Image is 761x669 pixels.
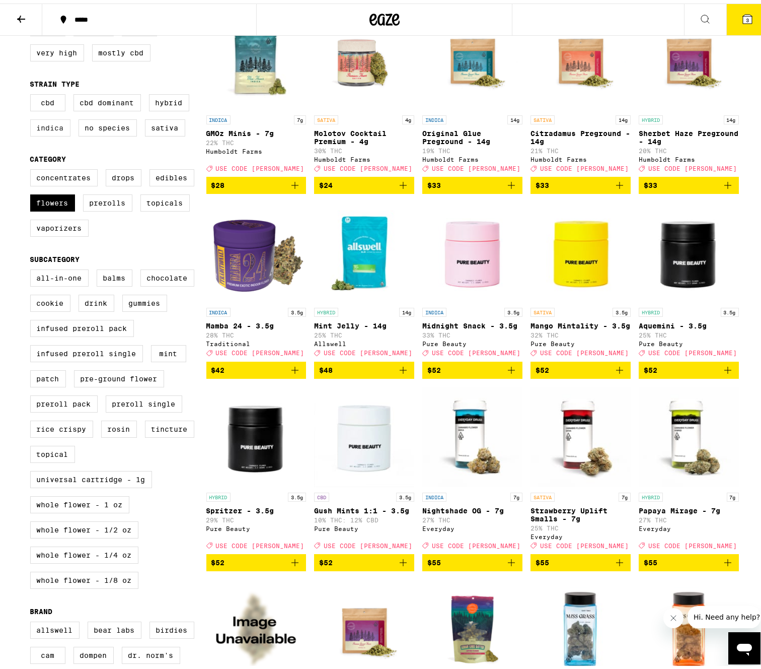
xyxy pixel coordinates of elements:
[30,152,66,160] legend: Category
[422,489,446,498] p: INDICA
[216,347,305,353] span: USE CODE [PERSON_NAME]
[106,166,141,183] label: Drops
[216,162,305,168] span: USE CODE [PERSON_NAME]
[30,442,75,459] label: Topical
[206,126,307,134] p: GMOz Minis - 7g
[530,198,631,299] img: Pure Beauty - Mango Mintality - 3.5g
[151,342,186,359] label: Mint
[206,112,231,121] p: INDICA
[73,91,141,108] label: CBD Dominant
[422,304,446,313] p: INDICA
[324,539,412,546] span: USE CODE [PERSON_NAME]
[30,618,80,635] label: Allswell
[324,347,412,353] span: USE CODE [PERSON_NAME]
[206,6,307,107] img: Humboldt Farms - GMOz Minis - 7g
[314,503,414,511] p: Gush Mints 1:1 - 3.5g
[140,266,194,283] label: Chocolate
[530,530,631,537] div: Everyday
[422,198,522,358] a: Open page for Midnight Snack - 3.5g from Pure Beauty
[211,555,225,563] span: $52
[422,337,522,344] div: Pure Beauty
[422,126,522,142] p: Original Glue Preground - 14g
[639,126,739,142] p: Sherbet Haze Preground - 14g
[314,489,329,498] p: CBD
[122,291,167,308] label: Gummies
[540,539,629,546] span: USE CODE [PERSON_NAME]
[314,198,414,299] img: Allswell - Mint Jelly - 14g
[206,489,231,498] p: HYBRID
[30,216,89,233] label: Vaporizers
[30,266,89,283] label: All-In-One
[422,6,522,107] img: Humboldt Farms - Original Glue Preground - 14g
[507,112,522,121] p: 14g
[206,383,307,551] a: Open page for Spritzer - 3.5g from Pure Beauty
[30,518,138,535] label: Whole Flower - 1/2 oz
[422,383,522,484] img: Everyday - Nightshade OG - 7g
[530,173,631,190] button: Add to bag
[216,539,305,546] span: USE CODE [PERSON_NAME]
[619,489,631,498] p: 7g
[530,383,631,551] a: Open page for Strawberry Uplift Smalls - 7g from Everyday
[30,493,129,510] label: Whole Flower - 1 oz
[74,367,164,384] label: Pre-ground Flower
[639,6,739,173] a: Open page for Sherbet Haze Preground - 14g from Humboldt Farms
[530,144,631,151] p: 21% THC
[639,328,739,335] p: 25% THC
[314,126,414,142] p: Molotov Cocktail Premium - 4g
[314,6,414,107] img: Humboldt Farms - Molotov Cocktail Premium - 4g
[206,198,307,358] a: Open page for Mamba 24 - 3.5g from Traditional
[73,643,114,660] label: Dompen
[30,77,80,85] legend: Strain Type
[314,328,414,335] p: 25% THC
[314,383,414,484] img: Pure Beauty - Gush Mints 1:1 - 3.5g
[530,304,555,313] p: SATIVA
[294,112,306,121] p: 7g
[122,643,180,660] label: Dr. Norm's
[422,112,446,121] p: INDICA
[530,503,631,519] p: Strawberry Uplift Smalls - 7g
[422,513,522,520] p: 27% THC
[510,489,522,498] p: 7g
[422,318,522,326] p: Midnight Snack - 3.5g
[536,178,549,186] span: $33
[530,6,631,173] a: Open page for Citradamus Preground - 14g from Humboldt Farms
[422,328,522,335] p: 33% THC
[644,555,657,563] span: $55
[639,489,663,498] p: HYBRID
[206,337,307,344] div: Traditional
[639,503,739,511] p: Papaya Mirage - 7g
[530,318,631,326] p: Mango Mintality - 3.5g
[101,417,137,434] label: Rosin
[319,363,333,371] span: $48
[92,41,150,58] label: Mostly CBD
[314,304,338,313] p: HYBRID
[79,291,114,308] label: Drink
[540,162,629,168] span: USE CODE [PERSON_NAME]
[83,191,132,208] label: Prerolls
[30,41,84,58] label: Very High
[314,522,414,528] div: Pure Beauty
[145,417,194,434] label: Tincture
[422,522,522,528] div: Everyday
[721,304,739,313] p: 3.5g
[432,347,520,353] span: USE CODE [PERSON_NAME]
[639,318,739,326] p: Aquemini - 3.5g
[206,318,307,326] p: Mamba 24 - 3.5g
[314,513,414,520] p: 10% THC: 12% CBD
[30,417,93,434] label: Rice Crispy
[613,304,631,313] p: 3.5g
[530,198,631,358] a: Open page for Mango Mintality - 3.5g from Pure Beauty
[30,367,66,384] label: Patch
[644,363,657,371] span: $52
[314,383,414,551] a: Open page for Gush Mints 1:1 - 3.5g from Pure Beauty
[206,145,307,151] div: Humboldt Farms
[504,304,522,313] p: 3.5g
[314,6,414,173] a: Open page for Molotov Cocktail Premium - 4g from Humboldt Farms
[319,178,333,186] span: $24
[314,337,414,344] div: Allswell
[746,14,749,20] span: 3
[314,318,414,326] p: Mint Jelly - 14g
[530,521,631,528] p: 25% THC
[206,358,307,375] button: Add to bag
